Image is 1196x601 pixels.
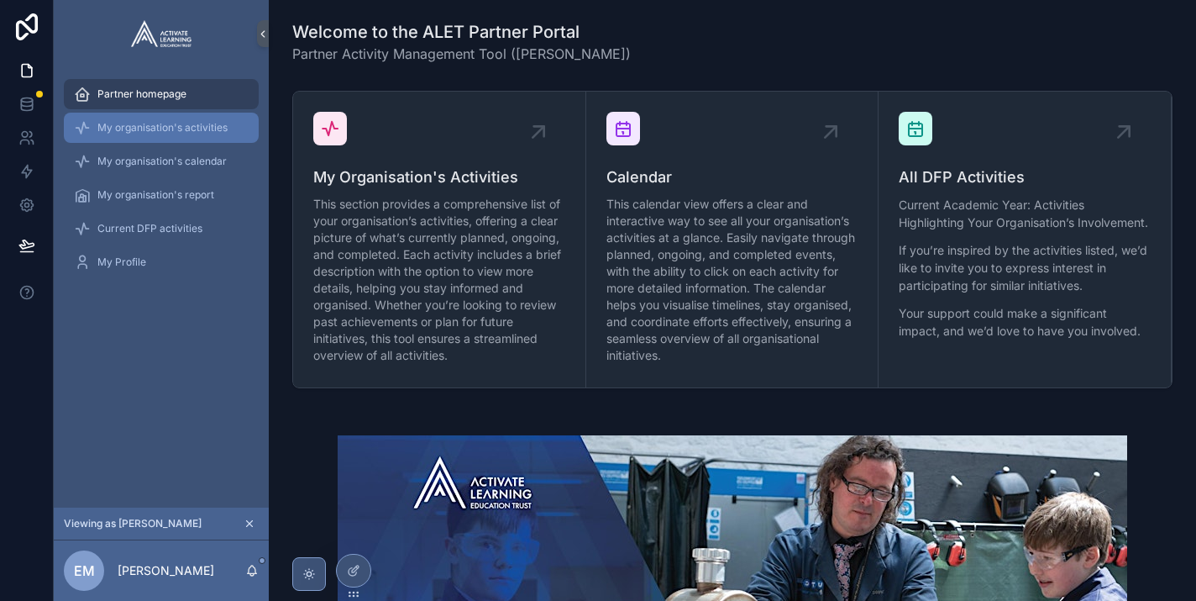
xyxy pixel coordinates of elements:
p: If you’re inspired by the activities listed, we’d like to invite you to express interest in parti... [899,241,1151,294]
a: My Profile [64,247,259,277]
span: My organisation's activities [97,121,228,134]
a: My Organisation's ActivitiesThis section provides a comprehensive list of your organisation’s act... [293,92,586,387]
a: All DFP ActivitiesCurrent Academic Year: Activities Highlighting Your Organisation’s Involvement.... [879,92,1172,387]
h1: Welcome to the ALET Partner Portal [292,20,631,44]
span: This section provides a comprehensive list of your organisation’s activities, offering a clear pi... [313,196,565,364]
span: My organisation's calendar [97,155,227,168]
img: App logo [131,20,191,47]
p: Your support could make a significant impact, and we’d love to have you involved. [899,304,1151,340]
a: My organisation's report [64,180,259,210]
span: My Profile [97,256,146,269]
p: Current Academic Year: Activities Highlighting Your Organisation’s Involvement. [899,196,1151,231]
a: My organisation's calendar [64,146,259,177]
span: My Organisation's Activities [313,166,565,189]
span: Partner Activity Management Tool ([PERSON_NAME]) [292,44,631,64]
span: All DFP Activities [899,166,1151,189]
a: My organisation's activities [64,113,259,143]
span: This calendar view offers a clear and interactive way to see all your organisation’s activities a... [606,196,858,364]
span: My organisation's report [97,188,214,202]
a: Partner homepage [64,79,259,109]
a: CalendarThis calendar view offers a clear and interactive way to see all your organisation’s acti... [586,92,879,387]
span: EM [74,561,95,581]
span: Viewing as [PERSON_NAME] [64,517,202,530]
span: Calendar [606,166,858,189]
span: Current DFP activities [97,222,202,235]
a: Current DFP activities [64,214,259,244]
div: scrollable content [54,67,269,299]
span: Partner homepage [97,87,186,101]
p: [PERSON_NAME] [118,562,214,579]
